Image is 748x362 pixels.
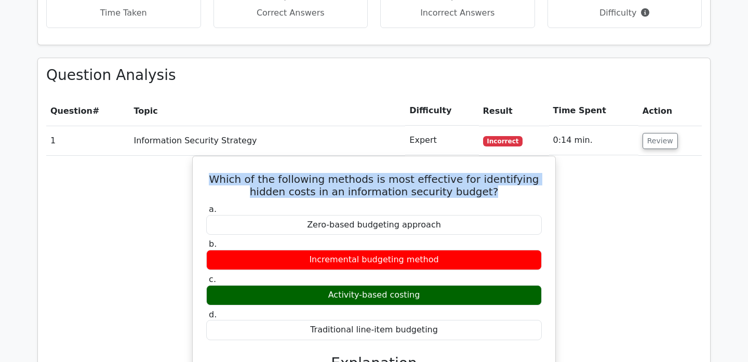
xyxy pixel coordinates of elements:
th: Action [638,96,702,126]
th: Topic [129,96,405,126]
th: Time Spent [549,96,638,126]
div: Traditional line-item budgeting [206,320,542,340]
th: Difficulty [405,96,478,126]
span: c. [209,274,216,284]
span: d. [209,310,217,319]
button: Review [643,133,678,149]
td: 0:14 min. [549,126,638,155]
td: Expert [405,126,478,155]
h3: Question Analysis [46,66,702,84]
span: b. [209,239,217,249]
span: a. [209,204,217,214]
div: Zero-based budgeting approach [206,215,542,235]
p: Correct Answers [222,7,359,19]
p: Time Taken [55,7,192,19]
p: Incorrect Answers [389,7,526,19]
td: 1 [46,126,129,155]
th: Result [479,96,549,126]
p: Difficulty [556,7,693,19]
th: # [46,96,129,126]
td: Information Security Strategy [129,126,405,155]
div: Incremental budgeting method [206,250,542,270]
span: Incorrect [483,136,523,146]
div: Activity-based costing [206,285,542,305]
h5: Which of the following methods is most effective for identifying hidden costs in an information s... [205,173,543,198]
span: Question [50,106,92,116]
